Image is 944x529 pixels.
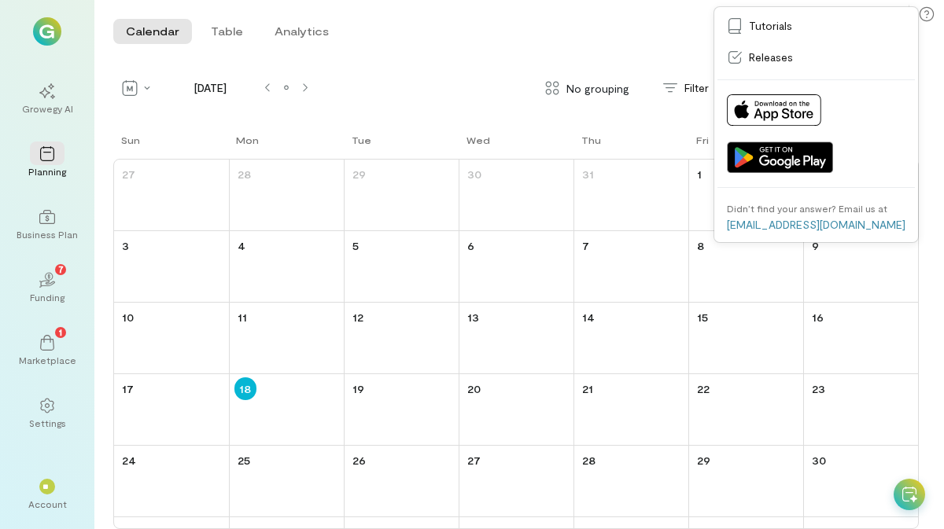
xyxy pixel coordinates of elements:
a: August 8, 2025 [694,234,707,257]
td: August 19, 2025 [344,374,459,446]
a: Settings [19,385,76,442]
button: Analytics [262,19,341,44]
td: August 20, 2025 [459,374,573,446]
td: August 21, 2025 [573,374,688,446]
a: August 7, 2025 [579,234,592,257]
a: August 15, 2025 [694,306,711,329]
div: Mon [236,134,259,146]
a: Growegy AI [19,71,76,127]
a: August 14, 2025 [579,306,598,329]
span: [DATE] [162,80,258,96]
a: Tuesday [344,132,374,159]
a: August 21, 2025 [579,377,596,400]
a: Sunday [113,132,143,159]
span: 7 [58,262,64,276]
a: Friday [688,132,712,159]
a: Thursday [573,132,604,159]
a: [EMAIL_ADDRESS][DOMAIN_NAME] [727,218,905,231]
a: July 31, 2025 [579,163,597,186]
td: August 29, 2025 [688,446,803,517]
td: August 14, 2025 [573,303,688,374]
td: July 30, 2025 [459,160,573,231]
a: August 18, 2025 [234,377,257,400]
img: Download on App Store [727,94,821,126]
td: August 27, 2025 [459,446,573,517]
td: August 24, 2025 [114,446,229,517]
a: August 11, 2025 [234,306,250,329]
div: Thu [581,134,601,146]
a: July 27, 2025 [119,163,138,186]
div: Business Plan [17,228,78,241]
a: Planning [19,134,76,190]
a: August 19, 2025 [349,377,367,400]
a: July 30, 2025 [464,163,485,186]
span: Releases [749,50,793,65]
a: August 12, 2025 [349,306,367,329]
a: August 28, 2025 [579,449,599,472]
td: August 11, 2025 [229,303,344,374]
div: Didn’t find your answer? Email us at [727,202,887,215]
a: August 4, 2025 [234,234,249,257]
td: August 18, 2025 [229,374,344,446]
td: August 12, 2025 [344,303,459,374]
td: August 22, 2025 [688,374,803,446]
a: August 22, 2025 [694,377,713,400]
div: Account [28,498,67,510]
td: August 7, 2025 [573,231,688,303]
div: Growegy AI [22,102,73,115]
span: Tutorials [749,18,792,34]
a: August 16, 2025 [809,306,827,329]
td: August 28, 2025 [573,446,688,517]
div: Fri [696,134,709,146]
a: August 23, 2025 [809,377,828,400]
a: August 25, 2025 [234,449,253,472]
span: No grouping [566,80,629,97]
div: Sun [121,134,140,146]
td: July 31, 2025 [573,160,688,231]
a: August 17, 2025 [119,377,137,400]
a: August 10, 2025 [119,306,137,329]
a: August 27, 2025 [464,449,484,472]
div: Tue [352,134,371,146]
a: August 1, 2025 [694,163,705,186]
a: August 26, 2025 [349,449,369,472]
a: July 29, 2025 [349,163,369,186]
td: August 3, 2025 [114,231,229,303]
td: August 9, 2025 [803,231,918,303]
button: Calendar [113,19,192,44]
td: July 27, 2025 [114,160,229,231]
td: July 29, 2025 [344,160,459,231]
td: August 5, 2025 [344,231,459,303]
a: Tutorials [717,10,915,42]
div: Planning [28,165,66,178]
a: Funding [19,259,76,316]
a: Marketplace [19,322,76,379]
td: August 26, 2025 [344,446,459,517]
button: Table [198,19,256,44]
td: August 10, 2025 [114,303,229,374]
td: August 23, 2025 [803,374,918,446]
a: Wednesday [459,132,493,159]
td: August 16, 2025 [803,303,918,374]
td: August 17, 2025 [114,374,229,446]
td: August 13, 2025 [459,303,573,374]
td: August 1, 2025 [688,160,803,231]
td: August 25, 2025 [229,446,344,517]
td: July 28, 2025 [229,160,344,231]
a: August 13, 2025 [464,306,482,329]
a: Monday [228,132,262,159]
td: August 15, 2025 [688,303,803,374]
div: Funding [30,291,65,303]
td: August 8, 2025 [688,231,803,303]
a: August 20, 2025 [464,377,484,400]
div: Wed [466,134,490,146]
a: August 29, 2025 [694,449,714,472]
a: August 5, 2025 [349,234,362,257]
div: Settings [29,417,66,429]
a: Releases [717,42,915,73]
a: Business Plan [19,197,76,253]
td: August 30, 2025 [803,446,918,517]
td: August 4, 2025 [229,231,344,303]
span: Filter [684,80,709,96]
a: August 3, 2025 [119,234,132,257]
